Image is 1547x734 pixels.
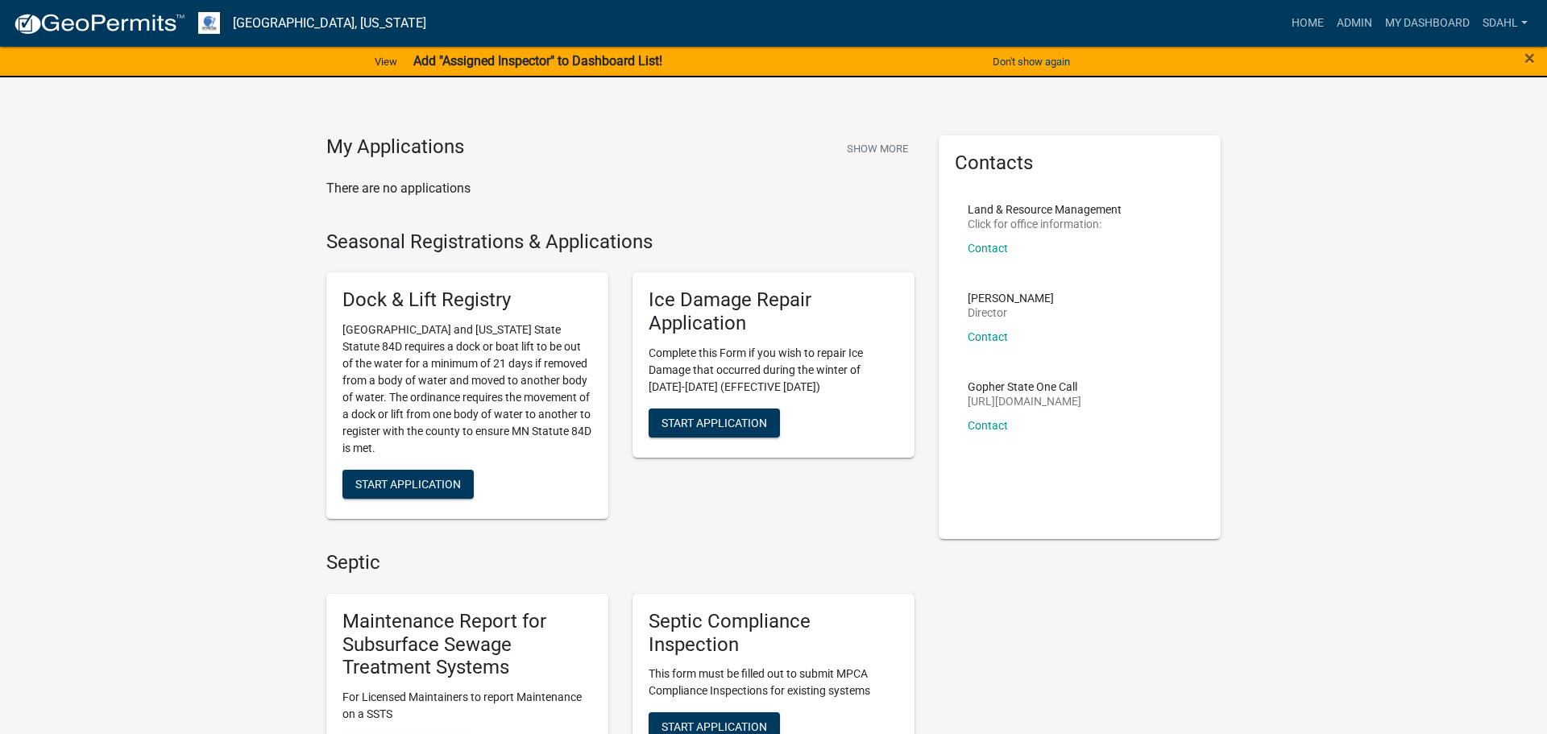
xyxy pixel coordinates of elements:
a: Contact [968,330,1008,343]
a: Home [1285,8,1330,39]
button: Don't show again [986,48,1076,75]
h4: Seasonal Registrations & Applications [326,230,915,254]
a: Admin [1330,8,1379,39]
p: There are no applications [326,179,915,198]
h5: Septic Compliance Inspection [649,610,898,657]
a: View [368,48,404,75]
h4: My Applications [326,135,464,160]
a: My Dashboard [1379,8,1476,39]
h5: Dock & Lift Registry [342,288,592,312]
span: Start Application [355,478,461,491]
p: For Licensed Maintainers to report Maintenance on a SSTS [342,689,592,723]
p: [GEOGRAPHIC_DATA] and [US_STATE] State Statute 84D requires a dock or boat lift to be out of the ... [342,321,592,457]
p: Complete this Form if you wish to repair Ice Damage that occurred during the winter of [DATE]-[DA... [649,345,898,396]
p: Land & Resource Management [968,204,1122,215]
span: Start Application [662,720,767,733]
p: This form must be filled out to submit MPCA Compliance Inspections for existing systems [649,666,898,699]
h5: Ice Damage Repair Application [649,288,898,335]
a: sdahl [1476,8,1534,39]
p: [PERSON_NAME] [968,292,1054,304]
img: Otter Tail County, Minnesota [198,12,220,34]
a: Contact [968,242,1008,255]
button: Close [1524,48,1535,68]
a: Contact [968,419,1008,432]
button: Start Application [342,470,474,499]
strong: Add "Assigned Inspector" to Dashboard List! [413,53,662,68]
h4: Septic [326,551,915,574]
span: Start Application [662,416,767,429]
button: Show More [840,135,915,162]
button: Start Application [649,408,780,437]
a: [GEOGRAPHIC_DATA], [US_STATE] [233,10,426,37]
h5: Maintenance Report for Subsurface Sewage Treatment Systems [342,610,592,679]
p: Click for office information: [968,218,1122,230]
h5: Contacts [955,151,1205,175]
span: × [1524,47,1535,69]
p: Director [968,307,1054,318]
p: Gopher State One Call [968,381,1081,392]
p: [URL][DOMAIN_NAME] [968,396,1081,407]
